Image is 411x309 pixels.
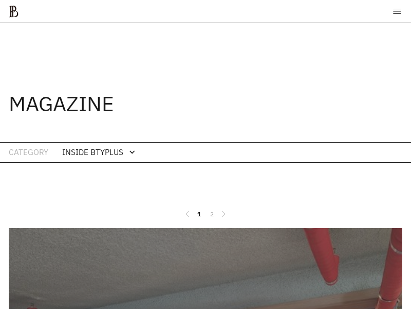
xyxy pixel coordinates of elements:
[127,147,137,158] div: expand_more
[207,209,217,219] a: 2
[9,5,18,18] img: ba379d5522eb3.png
[194,209,204,219] a: 1
[9,93,114,114] h3: MAGAZINE
[62,146,123,159] div: INSIDE BTYPLUS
